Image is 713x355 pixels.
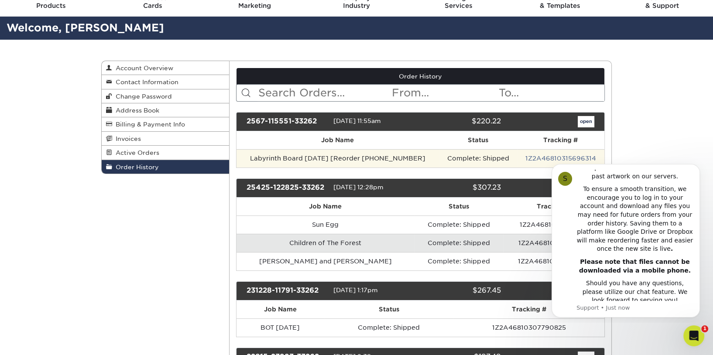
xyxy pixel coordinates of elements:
[414,285,507,297] div: $267.45
[503,215,604,234] td: 1Z2A46810315107138
[240,116,333,127] div: 2567-115551-33262
[102,146,229,160] a: Active Orders
[237,198,415,215] th: Job Name
[439,131,517,149] th: Status
[112,65,173,72] span: Account Overview
[324,300,453,318] th: Status
[439,149,517,167] td: Complete: Shipped
[324,318,453,337] td: Complete: Shipped
[240,285,333,297] div: 231228-11791-33262
[333,184,384,191] span: [DATE] 12:28pm
[517,131,604,149] th: Tracking #
[503,234,604,252] td: 1Z2A46810315107058
[391,85,497,101] input: From...
[414,198,503,215] th: Status
[237,131,439,149] th: Job Name
[414,215,503,234] td: Complete: Shipped
[503,252,604,270] td: 1Z2A46810315107049
[333,117,381,124] span: [DATE] 11:55am
[112,135,141,142] span: Invoices
[102,103,229,117] a: Address Book
[414,234,503,252] td: Complete: Shipped
[102,61,229,75] a: Account Overview
[112,121,185,128] span: Billing & Payment Info
[237,234,415,252] td: Children of The Forest
[453,318,604,337] td: 1Z2A46810307790825
[498,85,604,101] input: To...
[578,116,594,127] a: open
[237,252,415,270] td: [PERSON_NAME] and [PERSON_NAME]
[237,215,415,234] td: Sun Egg
[525,155,596,162] a: 1Z2A46810315696314
[102,89,229,103] a: Change Password
[333,287,378,294] span: [DATE] 1:17pm
[237,68,605,85] a: Order History
[237,318,324,337] td: BOT [DATE]
[453,300,604,318] th: Tracking #
[112,79,178,85] span: Contact Information
[414,182,507,194] div: $307.23
[414,252,503,270] td: Complete: Shipped
[701,325,708,332] span: 1
[112,93,172,100] span: Change Password
[112,107,159,114] span: Address Book
[538,156,713,323] iframe: Intercom notifications message
[237,149,439,167] td: Labyrinth Board [DATE] [Reorder [PHONE_NUMBER]
[112,149,159,156] span: Active Orders
[102,117,229,131] a: Billing & Payment Info
[240,182,333,194] div: 25425-122825-33262
[102,75,229,89] a: Contact Information
[503,198,604,215] th: Tracking #
[102,160,229,174] a: Order History
[683,325,704,346] iframe: Intercom live chat
[257,85,391,101] input: Search Orders...
[237,300,324,318] th: Job Name
[112,164,159,171] span: Order History
[102,132,229,146] a: Invoices
[414,116,507,127] div: $220.22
